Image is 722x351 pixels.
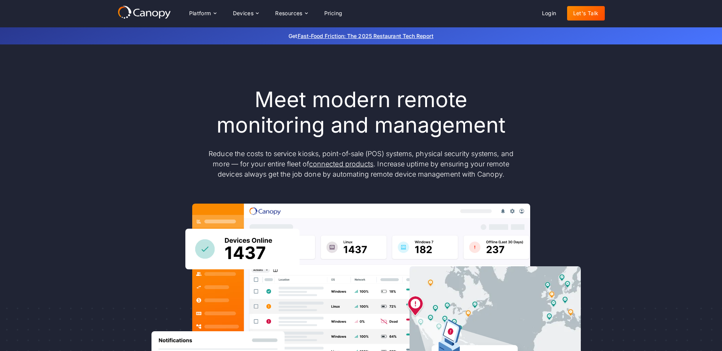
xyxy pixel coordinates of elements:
div: Resources [269,6,313,21]
div: Devices [233,11,254,16]
a: Let's Talk [567,6,605,21]
div: Devices [227,6,265,21]
a: Fast-Food Friction: The 2025 Restaurant Tech Report [298,33,434,39]
div: Resources [275,11,303,16]
h1: Meet modern remote monitoring and management [201,87,521,138]
p: Get [175,32,548,40]
a: connected products [309,160,373,168]
div: Platform [183,6,222,21]
div: Platform [189,11,211,16]
a: Login [536,6,563,21]
p: Reduce the costs to service kiosks, point-of-sale (POS) systems, physical security systems, and m... [201,149,521,179]
img: Canopy sees how many devices are online [185,229,300,269]
a: Pricing [318,6,349,21]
